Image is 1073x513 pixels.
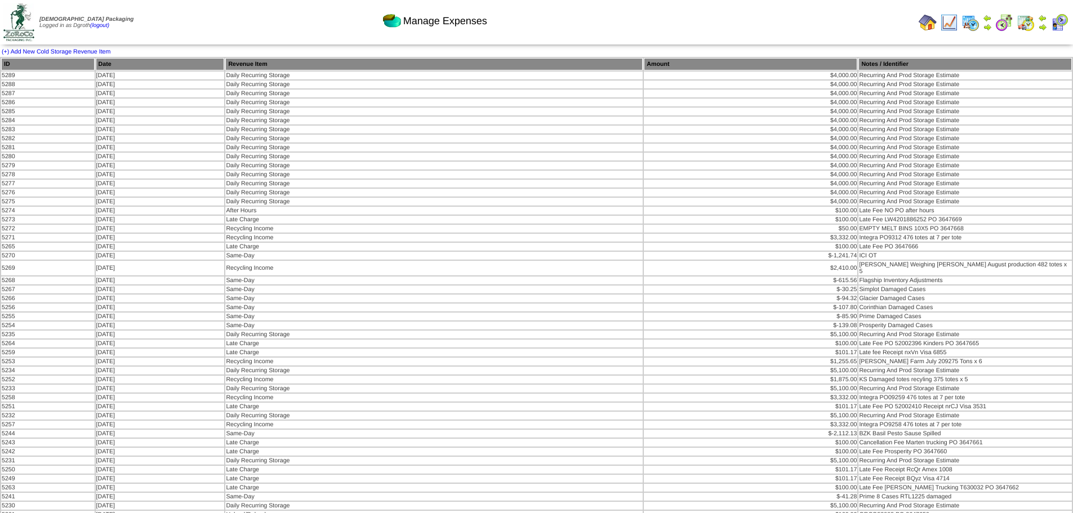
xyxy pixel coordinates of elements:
[858,126,1072,133] td: Recurring And Prod Storage Estimate
[96,90,225,97] td: [DATE]
[1,430,95,438] td: 5244
[644,349,857,356] div: $101.17
[858,358,1072,365] td: [PERSON_NAME] Farm July 209275 Tons x 6
[90,23,109,29] a: (logout)
[225,171,643,179] td: Daily Recurring Storage
[858,340,1072,347] td: Late Fee PO 52002396 Kinders PO 3647665
[96,234,225,242] td: [DATE]
[1,207,95,215] td: 5274
[858,313,1072,320] td: Prime Damaged Cases
[858,189,1072,197] td: Recurring And Prod Storage Estimate
[225,475,643,483] td: Late Charge
[858,135,1072,142] td: Recurring And Prod Storage Estimate
[96,162,225,169] td: [DATE]
[225,493,643,501] td: Same-Day
[1,349,95,356] td: 5259
[644,502,857,509] div: $5,100.00
[644,81,857,88] div: $4,000.00
[858,117,1072,124] td: Recurring And Prod Storage Estimate
[858,421,1072,429] td: Integra PO9258 476 totes at 7 per tote
[644,340,857,347] div: $100.00
[858,430,1072,438] td: BZK Basil Pesto Sause Spilled
[858,225,1072,233] td: EMPTY MELT BINS 10X5 PO 3647668
[644,493,857,500] div: $-41.28
[644,277,857,284] div: $-615.56
[1,475,95,483] td: 5249
[3,3,34,41] img: zoroco-logo-small.webp
[1,72,95,79] td: 5289
[225,466,643,474] td: Late Charge
[858,403,1072,411] td: Late Fee PO 52002410 Receipt nrCJ Visa 3531
[644,135,857,142] div: $4,000.00
[225,144,643,151] td: Daily Recurring Storage
[1,144,95,151] td: 5281
[858,412,1072,420] td: Recurring And Prod Storage Estimate
[644,234,857,241] div: $3,332.00
[225,180,643,188] td: Daily Recurring Storage
[225,304,643,311] td: Same-Day
[1,261,95,275] td: 5269
[858,493,1072,501] td: Prime 8 Cases RTL1225 damaged
[1,189,95,197] td: 5276
[919,14,937,32] img: home.gif
[644,189,857,196] div: $4,000.00
[1,376,95,383] td: 5252
[96,394,225,402] td: [DATE]
[39,16,133,23] span: [DEMOGRAPHIC_DATA] Packaging
[858,81,1072,88] td: Recurring And Prod Storage Estimate
[858,367,1072,374] td: Recurring And Prod Storage Estimate
[858,72,1072,79] td: Recurring And Prod Storage Estimate
[940,14,958,32] img: line_graph.gif
[96,252,225,260] td: [DATE]
[1,295,95,302] td: 5266
[1,90,95,97] td: 5287
[644,313,857,320] div: $-85.90
[39,16,133,29] span: Logged in as Dgroth
[644,153,857,160] div: $4,000.00
[96,126,225,133] td: [DATE]
[225,457,643,465] td: Daily Recurring Storage
[225,108,643,115] td: Daily Recurring Storage
[96,286,225,293] td: [DATE]
[1,331,95,338] td: 5235
[1050,14,1068,32] img: calendarcustomer.gif
[225,430,643,438] td: Same-Day
[225,421,643,429] td: Recycling Income
[1,304,95,311] td: 5256
[1,484,95,492] td: 5263
[858,295,1072,302] td: Glacier Damaged Cases
[1,412,95,420] td: 5232
[858,502,1072,510] td: Recurring And Prod Storage Estimate
[225,439,643,447] td: Late Charge
[858,90,1072,97] td: Recurring And Prod Storage Estimate
[1,198,95,206] td: 5275
[644,58,857,70] th: Amount
[1,276,95,284] td: 5268
[644,394,857,401] div: $3,332.00
[858,180,1072,188] td: Recurring And Prod Storage Estimate
[858,58,1072,70] th: Notes / Identifier
[644,367,857,374] div: $5,100.00
[225,90,643,97] td: Daily Recurring Storage
[1038,14,1047,23] img: arrowleft.gif
[96,448,225,456] td: [DATE]
[96,180,225,188] td: [DATE]
[644,117,857,124] div: $4,000.00
[96,421,225,429] td: [DATE]
[225,225,643,233] td: Recycling Income
[96,412,225,420] td: [DATE]
[96,313,225,320] td: [DATE]
[225,162,643,169] td: Daily Recurring Storage
[225,502,643,510] td: Daily Recurring Storage
[1,466,95,474] td: 5250
[403,15,487,27] span: Manage Expenses
[96,502,225,510] td: [DATE]
[1,358,95,365] td: 5253
[225,385,643,392] td: Daily Recurring Storage
[1017,14,1035,32] img: calendarinout.gif
[644,430,857,437] div: $-2,112.13
[995,14,1013,32] img: calendarblend.gif
[225,322,643,329] td: Same-Day
[225,243,643,251] td: Late Charge
[96,385,225,392] td: [DATE]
